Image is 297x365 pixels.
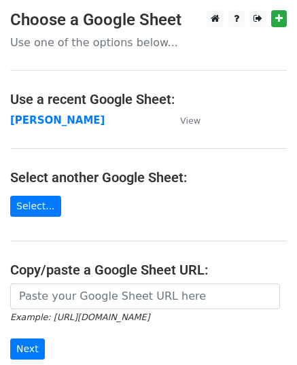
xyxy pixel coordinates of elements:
[10,169,287,186] h4: Select another Google Sheet:
[167,114,200,126] a: View
[10,283,280,309] input: Paste your Google Sheet URL here
[10,91,287,107] h4: Use a recent Google Sheet:
[180,116,200,126] small: View
[10,312,150,322] small: Example: [URL][DOMAIN_NAME]
[10,338,45,360] input: Next
[10,10,287,30] h3: Choose a Google Sheet
[10,114,105,126] a: [PERSON_NAME]
[10,196,61,217] a: Select...
[10,35,287,50] p: Use one of the options below...
[10,262,287,278] h4: Copy/paste a Google Sheet URL:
